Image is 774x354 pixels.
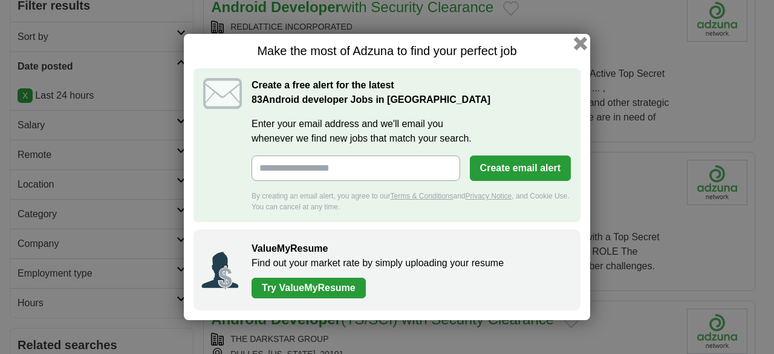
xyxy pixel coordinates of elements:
span: 83 [252,93,262,107]
strong: Android developer Jobs in [GEOGRAPHIC_DATA] [252,94,490,105]
img: icon_email.svg [203,78,242,109]
a: Terms & Conditions [390,192,453,200]
h2: Create a free alert for the latest [252,78,571,107]
h2: ValueMyResume [252,241,568,256]
label: Enter your email address and we'll email you whenever we find new jobs that match your search. [252,117,571,146]
a: Try ValueMyResume [252,278,366,298]
h1: Make the most of Adzuna to find your perfect job [193,44,580,59]
a: Privacy Notice [466,192,512,200]
div: By creating an email alert, you agree to our and , and Cookie Use. You can cancel at any time. [252,191,571,212]
p: Find out your market rate by simply uploading your resume [252,256,568,270]
button: Create email alert [470,156,571,181]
